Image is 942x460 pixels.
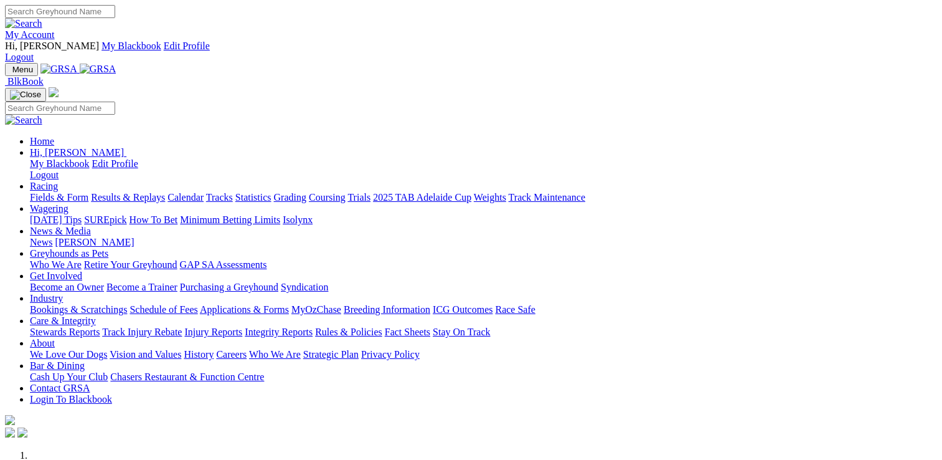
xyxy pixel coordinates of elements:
[40,64,77,75] img: GRSA
[283,214,313,225] a: Isolynx
[200,304,289,315] a: Applications & Forms
[101,41,161,51] a: My Blackbook
[5,63,38,76] button: Toggle navigation
[184,349,214,360] a: History
[495,304,535,315] a: Race Safe
[110,349,181,360] a: Vision and Values
[80,64,116,75] img: GRSA
[102,327,182,337] a: Track Injury Rebate
[30,147,124,158] span: Hi, [PERSON_NAME]
[30,304,127,315] a: Bookings & Scratchings
[30,371,937,383] div: Bar & Dining
[180,214,280,225] a: Minimum Betting Limits
[12,65,33,74] span: Menu
[30,282,104,292] a: Become an Owner
[30,315,96,326] a: Care & Integrity
[309,192,346,203] a: Coursing
[30,271,82,281] a: Get Involved
[184,327,242,337] a: Injury Reports
[180,282,278,292] a: Purchasing a Greyhound
[30,181,58,191] a: Racing
[5,5,115,18] input: Search
[30,394,112,405] a: Login To Blackbook
[30,349,107,360] a: We Love Our Dogs
[55,237,134,247] a: [PERSON_NAME]
[49,87,59,97] img: logo-grsa-white.png
[30,383,90,393] a: Contact GRSA
[92,158,138,169] a: Edit Profile
[30,349,937,360] div: About
[303,349,359,360] a: Strategic Plan
[30,293,63,304] a: Industry
[30,259,82,270] a: Who We Are
[5,76,44,87] a: BlkBook
[106,282,177,292] a: Become a Trainer
[30,237,937,248] div: News & Media
[206,192,233,203] a: Tracks
[30,338,55,348] a: About
[30,192,88,203] a: Fields & Form
[5,41,937,63] div: My Account
[5,415,15,425] img: logo-grsa-white.png
[30,237,52,247] a: News
[130,214,178,225] a: How To Bet
[385,327,430,337] a: Fact Sheets
[10,90,41,100] img: Close
[7,76,44,87] span: BlkBook
[30,360,85,371] a: Bar & Dining
[30,226,91,236] a: News & Media
[433,304,492,315] a: ICG Outcomes
[5,88,46,102] button: Toggle navigation
[30,192,937,203] div: Racing
[30,147,126,158] a: Hi, [PERSON_NAME]
[373,192,471,203] a: 2025 TAB Adelaide Cup
[180,259,267,270] a: GAP SA Assessments
[30,214,82,225] a: [DATE] Tips
[30,327,937,338] div: Care & Integrity
[167,192,204,203] a: Calendar
[30,327,100,337] a: Stewards Reports
[274,192,306,203] a: Grading
[30,203,68,214] a: Wagering
[5,115,42,126] img: Search
[5,428,15,438] img: facebook.svg
[164,41,210,51] a: Edit Profile
[315,327,382,337] a: Rules & Policies
[17,428,27,438] img: twitter.svg
[361,349,420,360] a: Privacy Policy
[30,170,59,180] a: Logout
[91,192,165,203] a: Results & Replays
[30,282,937,293] div: Get Involved
[509,192,585,203] a: Track Maintenance
[84,214,126,225] a: SUREpick
[130,304,197,315] a: Schedule of Fees
[245,327,313,337] a: Integrity Reports
[5,102,115,115] input: Search
[291,304,341,315] a: MyOzChase
[235,192,271,203] a: Statistics
[433,327,490,337] a: Stay On Track
[30,136,54,146] a: Home
[84,259,177,270] a: Retire Your Greyhound
[281,282,328,292] a: Syndication
[30,248,108,259] a: Greyhounds as Pets
[30,158,90,169] a: My Blackbook
[474,192,506,203] a: Weights
[30,214,937,226] div: Wagering
[5,52,34,62] a: Logout
[344,304,430,315] a: Breeding Information
[347,192,370,203] a: Trials
[5,29,55,40] a: My Account
[30,371,108,382] a: Cash Up Your Club
[110,371,264,382] a: Chasers Restaurant & Function Centre
[5,18,42,29] img: Search
[30,158,937,181] div: Hi, [PERSON_NAME]
[30,304,937,315] div: Industry
[5,41,99,51] span: Hi, [PERSON_NAME]
[249,349,301,360] a: Who We Are
[30,259,937,271] div: Greyhounds as Pets
[216,349,247,360] a: Careers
